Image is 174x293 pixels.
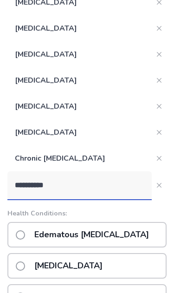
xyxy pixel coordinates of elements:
button: Close [152,151,167,166]
input: Close [7,171,152,199]
p: Edematous [MEDICAL_DATA] [29,223,155,247]
button: Close [152,178,167,193]
button: Close [152,125,167,140]
p: [MEDICAL_DATA] [29,254,108,278]
p: [MEDICAL_DATA] [7,93,152,119]
p: Chronic [MEDICAL_DATA] [7,145,152,171]
p: [MEDICAL_DATA] [7,41,152,67]
button: Close [152,21,167,36]
p: Health Conditions: [7,208,167,218]
p: [MEDICAL_DATA] [7,119,152,145]
button: Close [152,47,167,62]
button: Close [152,99,167,114]
p: [MEDICAL_DATA] [7,67,152,93]
p: [MEDICAL_DATA] [7,15,152,41]
button: Close [152,73,167,88]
